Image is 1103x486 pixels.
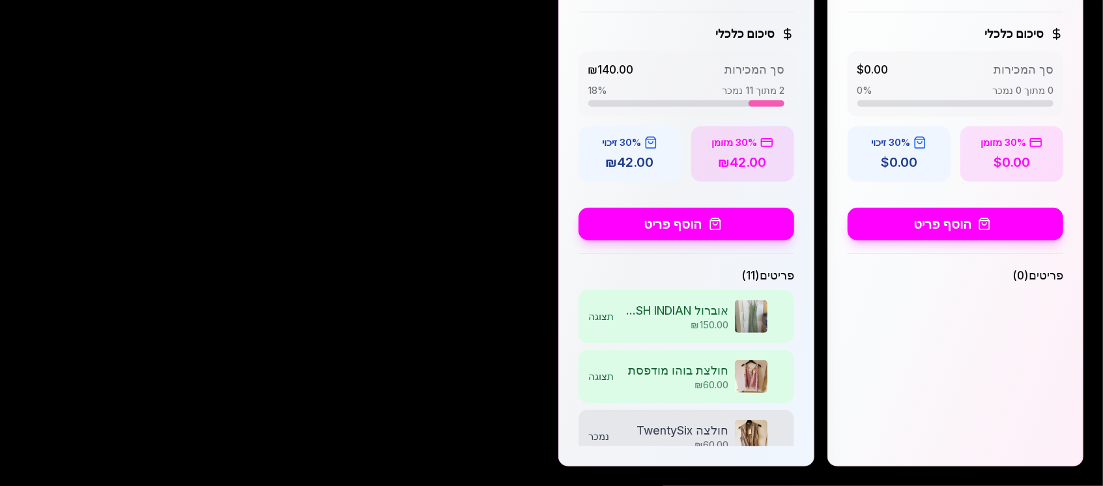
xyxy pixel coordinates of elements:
[616,422,728,438] div: חולצה TwentySix
[722,84,784,97] span: 2 מתוך 11 נמכר
[857,61,889,78] span: $0.00
[724,61,784,78] span: סך המכירות
[616,438,728,451] div: ₪60.00
[735,420,767,453] img: חולצה TwentySix
[871,136,910,149] span: 30% זיכוי
[994,61,1053,78] span: סך המכירות
[621,319,728,332] div: ₪150.00
[701,152,784,172] div: ₪42.00
[589,310,614,323] div: תצוגה
[579,350,794,403] a: ערוך פריט
[621,379,728,392] div: ₪60.00
[735,360,767,393] img: חולצת בוהו מודפסת
[588,152,672,172] div: ₪42.00
[992,84,1053,97] span: 0 מתוך 0 נמכר
[981,136,1026,149] span: 30% מזומן
[848,267,1063,283] div: פריטים ( 0 )
[848,25,1063,42] h3: סיכום כלכלי
[588,61,634,78] span: ₪140.00
[621,362,728,379] div: חולצת בוהו מודפסת
[589,370,614,383] div: תצוגה
[621,302,728,319] div: אוברול ROSH INDIAN
[857,84,873,97] span: 0 %
[711,136,757,149] span: 30% מזומן
[602,136,641,149] span: 30% זיכוי
[970,152,1053,172] div: $0.00
[579,410,794,463] a: ערוך פריט
[579,267,794,283] div: פריטים ( 11 )
[588,84,608,97] span: 18 %
[735,300,767,333] img: אוברול ROSH INDIAN
[589,430,610,443] div: נמכר
[579,208,794,240] button: הוסף פריט
[848,208,1063,240] button: הוסף פריט
[579,25,794,42] h3: סיכום כלכלי
[579,290,794,343] a: ערוך פריט
[857,152,941,172] div: $0.00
